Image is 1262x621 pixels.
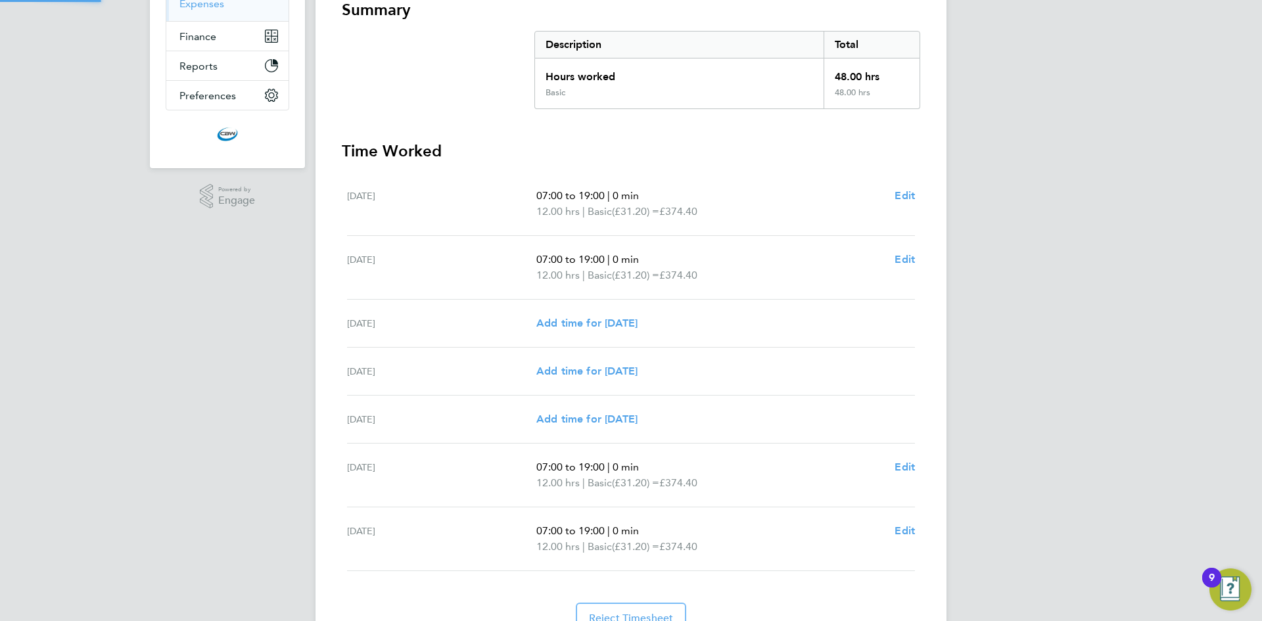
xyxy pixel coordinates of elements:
span: Reports [179,60,218,72]
span: Basic [588,204,612,219]
span: | [607,461,610,473]
span: 07:00 to 19:00 [536,524,605,537]
span: Basic [588,267,612,283]
div: Description [535,32,824,58]
div: Total [824,32,920,58]
span: Basic [588,475,612,491]
div: [DATE] [347,315,536,331]
span: Finance [179,30,216,43]
div: [DATE] [347,188,536,219]
a: Edit [895,252,915,267]
span: | [582,540,585,553]
span: (£31.20) = [612,476,659,489]
span: 12.00 hrs [536,205,580,218]
span: Powered by [218,184,255,195]
div: [DATE] [347,363,536,379]
span: 0 min [613,253,639,265]
a: Edit [895,188,915,204]
div: Basic [546,87,565,98]
span: 0 min [613,461,639,473]
button: Preferences [166,81,289,110]
a: Edit [895,523,915,539]
span: £374.40 [659,269,697,281]
button: Reports [166,51,289,80]
span: 07:00 to 19:00 [536,253,605,265]
span: £374.40 [659,476,697,489]
a: Add time for [DATE] [536,315,638,331]
a: Edit [895,459,915,475]
span: 07:00 to 19:00 [536,189,605,202]
a: Add time for [DATE] [536,411,638,427]
span: £374.40 [659,540,697,553]
span: 0 min [613,189,639,202]
span: Edit [895,253,915,265]
span: | [607,253,610,265]
a: Powered byEngage [200,184,256,209]
span: Basic [588,539,612,555]
div: [DATE] [347,523,536,555]
span: 0 min [613,524,639,537]
div: [DATE] [347,459,536,491]
div: 9 [1209,578,1215,595]
span: Add time for [DATE] [536,365,638,377]
span: Add time for [DATE] [536,413,638,425]
div: Hours worked [535,58,824,87]
div: 48.00 hrs [824,58,920,87]
span: Edit [895,461,915,473]
a: Add time for [DATE] [536,363,638,379]
button: Finance [166,22,289,51]
h3: Time Worked [342,141,920,162]
span: | [607,524,610,537]
span: 12.00 hrs [536,540,580,553]
span: (£31.20) = [612,205,659,218]
button: Open Resource Center, 9 new notifications [1209,568,1251,610]
span: £374.40 [659,205,697,218]
span: Add time for [DATE] [536,317,638,329]
span: Preferences [179,89,236,102]
span: 12.00 hrs [536,476,580,489]
span: | [582,476,585,489]
span: Engage [218,195,255,206]
span: (£31.20) = [612,269,659,281]
a: Go to home page [166,124,289,145]
span: (£31.20) = [612,540,659,553]
span: Edit [895,524,915,537]
div: Summary [534,31,920,109]
span: 12.00 hrs [536,269,580,281]
div: 48.00 hrs [824,87,920,108]
span: 07:00 to 19:00 [536,461,605,473]
span: Edit [895,189,915,202]
div: [DATE] [347,411,536,427]
img: cbwstaffingsolutions-logo-retina.png [217,124,238,145]
span: | [607,189,610,202]
div: [DATE] [347,252,536,283]
span: | [582,205,585,218]
span: | [582,269,585,281]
